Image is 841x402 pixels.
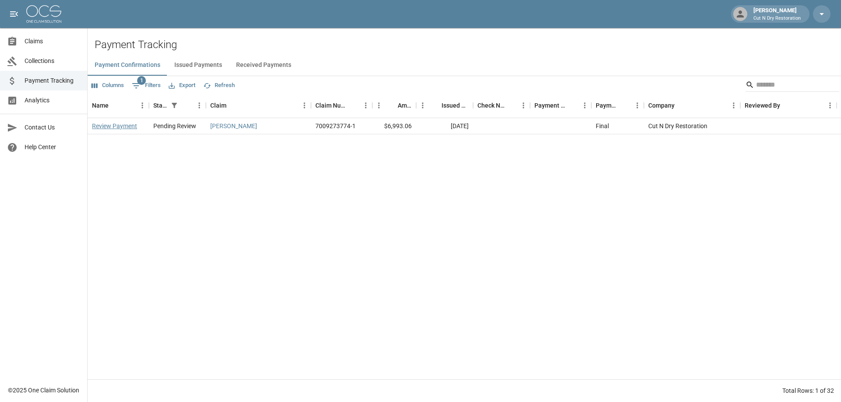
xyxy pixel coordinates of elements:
div: $6,993.06 [372,118,416,134]
button: Show filters [130,79,163,93]
div: Company [644,93,740,118]
button: open drawer [5,5,23,23]
div: Payment Method [534,93,566,118]
div: Total Rows: 1 of 32 [782,386,834,395]
button: Sort [226,99,239,112]
span: 1 [137,76,146,85]
span: Payment Tracking [25,76,80,85]
a: [PERSON_NAME] [210,122,257,130]
div: Issued Date [442,93,469,118]
div: Issued Date [416,93,473,118]
button: Sort [675,99,687,112]
button: Show filters [168,99,180,112]
button: Sort [505,99,517,112]
button: Menu [372,99,385,112]
button: Sort [618,99,631,112]
div: [DATE] [416,118,473,134]
button: Sort [780,99,792,112]
div: Payment Type [591,93,644,118]
button: Menu [359,99,372,112]
div: Check Number [473,93,530,118]
button: Menu [193,99,206,112]
button: Menu [136,99,149,112]
button: Sort [347,99,359,112]
button: Menu [578,99,591,112]
div: Cut N Dry Restoration [644,118,740,134]
span: Analytics [25,96,80,105]
div: Reviewed By [745,93,780,118]
button: Sort [109,99,121,112]
div: Status [149,93,206,118]
button: Menu [823,99,837,112]
button: Menu [727,99,740,112]
button: Select columns [89,79,126,92]
button: Export [166,79,198,92]
span: Help Center [25,143,80,152]
button: Sort [385,99,398,112]
div: Search [746,78,839,94]
div: Payment Method [530,93,591,118]
div: 1 active filter [168,99,180,112]
div: Check Number [477,93,505,118]
button: Refresh [201,79,237,92]
button: Issued Payments [167,55,229,76]
div: Claim [210,93,226,118]
h2: Payment Tracking [95,38,841,51]
p: Cut N Dry Restoration [753,15,801,22]
button: Sort [566,99,578,112]
button: Received Payments [229,55,298,76]
div: 7009273774-1 [315,122,356,130]
img: ocs-logo-white-transparent.png [26,5,61,23]
button: Menu [416,99,429,112]
div: Claim Number [311,93,372,118]
div: Reviewed By [740,93,837,118]
div: Claim Number [315,93,347,118]
div: Claim [206,93,311,118]
button: Sort [429,99,442,112]
div: Final [596,122,609,130]
div: Amount [398,93,412,118]
button: Payment Confirmations [88,55,167,76]
span: Collections [25,56,80,66]
button: Menu [298,99,311,112]
div: Name [88,93,149,118]
a: Review Payment [92,122,137,130]
button: Menu [631,99,644,112]
div: [PERSON_NAME] [750,6,804,22]
div: dynamic tabs [88,55,841,76]
span: Contact Us [25,123,80,132]
span: Claims [25,37,80,46]
button: Sort [180,99,193,112]
div: Name [92,93,109,118]
button: Menu [517,99,530,112]
div: Status [153,93,168,118]
div: © 2025 One Claim Solution [8,386,79,395]
div: Pending Review [153,122,196,130]
div: Company [648,93,675,118]
div: Payment Type [596,93,618,118]
div: Amount [372,93,416,118]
